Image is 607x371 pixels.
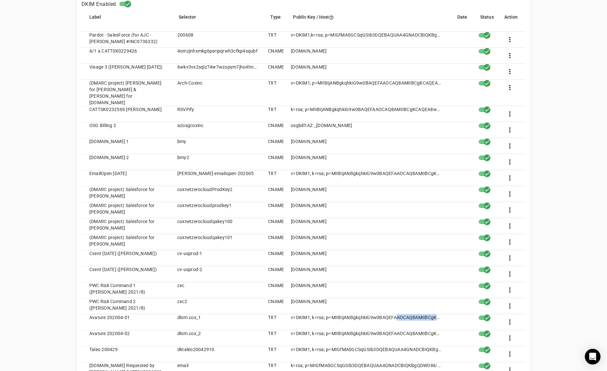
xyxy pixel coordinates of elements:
[263,330,286,346] mat-cell: TXT
[172,314,263,330] mat-cell: dkim.cox_1
[81,48,172,64] mat-cell: 4/1 a CATTSK0229426
[286,330,447,346] mat-cell: v=DKIM1; k=rsa; p=MIIBIjANBgkqhkiG9w0BAQEFAAOCAQ8AMIIBCgKCAQEAsJNeUxq30IMooJk0MaVeY3wWti9/uR2fQgr...
[286,266,447,282] mat-cell: [DOMAIN_NAME]
[81,282,172,298] mat-cell: PWC Risk Command 1 ([PERSON_NAME] 2021/8)
[286,250,447,266] mat-cell: [DOMAIN_NAME]
[81,138,172,154] mat-cell: [DOMAIN_NAME] 1
[585,349,600,364] div: Open Intercom Messenger
[263,346,286,362] mat-cell: TXT
[286,346,447,362] mat-cell: v=DKIM1; k=rsa; p=MIGfMA0GCSqGSIb3DQEBAQUAA4GNADCBiQKBgQC8uMKAO9NPxQVY89N3IMlWguyfSaUYt61YpwjeDyL...
[172,202,263,218] mat-cell: coxnetzerocloudprodkey1
[81,170,172,186] mat-cell: EmailOpen [DATE]
[172,170,263,186] mat-cell: [PERSON_NAME]-emailopen-202005
[172,234,263,250] mat-cell: coxnetzerocloudqakey101
[263,154,286,170] mat-cell: CNAME
[172,80,263,106] mat-cell: Arch-Coxinc
[265,13,288,32] mat-header-cell: Type
[81,32,172,48] mat-cell: Pardot - SalesForce (for AJC - [PERSON_NAME] #INC0736332)
[286,80,447,106] mat-cell: v=DKIM1; p=MIIBIjANBgkqhkiG9w0BAQEFAAOCAQ8AMIIBCgKCAQEAyNcjOcZuPL/BCgzgsqIlfxQTuDTFHE1wUaH0qHGy8M...
[286,186,447,202] mat-cell: [DOMAIN_NAME]
[81,122,172,138] mat-cell: OSG Billing 2
[263,80,286,106] mat-cell: TXT
[172,64,263,80] mat-cell: 6wkv3vx2sqlz74w7wzopym7jho4hndke
[172,138,263,154] mat-cell: bmy
[81,64,172,80] mat-cell: Visage 3 ([PERSON_NAME] [DATE])
[263,48,286,64] mat-cell: CNAME
[286,32,447,48] mat-cell: v=DKIM1;k=rsa; p=MIGfMA0GCSqGSIb3DQEBAQUAA4GNADCBiQKBgQDGoQCNwAQdJBy23MrShs1EuHqK/dtDC33QrTqgWd9C...
[172,282,263,298] mat-cell: cxc
[172,48,263,64] mat-cell: 4omzjnhxmkg6psripqrwh3cfkp4squbf
[81,346,172,362] mat-cell: Taleo 200429
[499,13,526,32] mat-header-cell: Action
[286,106,447,122] mat-cell: k=rsa; p=MIIBIjANBgkqhkiG9w0BAQEFAAOCAQ8AMIIBCgKCAQEA8wpB8tLgmWO4N5Xvnid6qGC+HHbWjrmvmhPfqIAdJ93b...
[286,282,447,298] mat-cell: [DOMAIN_NAME]
[81,266,172,282] mat-cell: Cvent [DATE] ([PERSON_NAME])
[263,234,286,250] mat-cell: CNAME
[81,202,172,218] mat-cell: (DMARC project) Salesforce for [PERSON_NAME]
[81,13,173,32] mat-header-cell: Label
[452,13,475,32] mat-header-cell: Date
[286,48,447,64] mat-cell: [DOMAIN_NAME]
[173,13,265,32] mat-header-cell: Selector
[81,218,172,234] mat-cell: (DMARC project) Salesforce for [PERSON_NAME]
[286,202,447,218] mat-cell: [DOMAIN_NAME]
[286,298,447,314] mat-cell: [DOMAIN_NAME]
[286,138,447,154] mat-cell: [DOMAIN_NAME]
[263,122,286,138] mat-cell: CNAME
[286,154,447,170] mat-cell: [DOMAIN_NAME]
[286,64,447,80] mat-cell: [DOMAIN_NAME]
[81,314,172,330] mat-cell: Avature 202004-01
[81,80,172,106] mat-cell: (DMARC project) [PERSON_NAME] for [PERSON_NAME] & [PERSON_NAME] for [DOMAIN_NAME]
[286,170,447,186] mat-cell: v=DKIM1; k=rsa; p=MIIBIjANBgkqhkiG9w0BAQEFAAOCAQ8AMIIBCgKCAQEAn61nCZQhiW/XVKgWtzCMJmjL/2fCqNPj0MW...
[172,298,263,314] mat-cell: cxc2
[263,32,286,48] mat-cell: TXT
[263,314,286,330] mat-cell: TXT
[172,218,263,234] mat-cell: coxnetzerocloudqakey100
[329,15,334,20] i: help_outline
[263,138,286,154] mat-cell: CNAME
[263,202,286,218] mat-cell: CNAME
[81,186,172,202] mat-cell: (DMARC project) Salesforce for [PERSON_NAME]
[263,186,286,202] mat-cell: CNAME
[172,330,263,346] mat-cell: dkim.cox_2
[172,154,263,170] mat-cell: bmy2
[172,266,263,282] mat-cell: cv-usprod-2
[263,266,286,282] mat-cell: CNAME
[172,186,263,202] mat-cell: coxnetzerocloudProdKey2
[286,234,447,250] mat-cell: [DOMAIN_NAME]
[263,282,286,298] mat-cell: CNAME
[263,170,286,186] mat-cell: TXT
[286,314,447,330] mat-cell: v=DKIM1; k=rsa; p=MIIBIjANBgkqhkiG9w0BAQEFAAOCAQ8AMIIBCgKCAQEA4LzhJl1f3r9DhCDIv4+1OD7E8SLRxxA/ItY...
[81,234,172,250] mat-cell: (DMARC project) Salesforce for [PERSON_NAME]
[81,106,172,122] mat-cell: CATTSK0232569 [PERSON_NAME]
[172,32,263,48] mat-cell: 200608
[172,106,263,122] mat-cell: RSVPify
[81,154,172,170] mat-cell: [DOMAIN_NAME] 2
[263,64,286,80] mat-cell: CNAME
[475,13,499,32] mat-header-cell: Status
[81,250,172,266] mat-cell: Cvent [DATE] ([PERSON_NAME])
[263,298,286,314] mat-cell: CNAME
[172,346,263,362] mat-cell: dktaleo20042910
[263,218,286,234] mat-cell: CNAME
[81,298,172,314] mat-cell: PWC Risk Command 2 ([PERSON_NAME] 2021/8)
[263,250,286,266] mat-cell: CNAME
[172,122,263,138] mat-cell: azosgcoxinc
[81,0,116,8] h4: DKIM Enabled
[286,218,447,234] mat-cell: [DOMAIN_NAME]
[288,13,452,32] mat-header-cell: Public Key / Host
[172,250,263,266] mat-cell: cv-usprod-1
[263,106,286,122] mat-cell: TXT
[286,122,447,138] mat-cell: osgbill1AZ._[DOMAIN_NAME]
[81,330,172,346] mat-cell: Avature 202004-02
